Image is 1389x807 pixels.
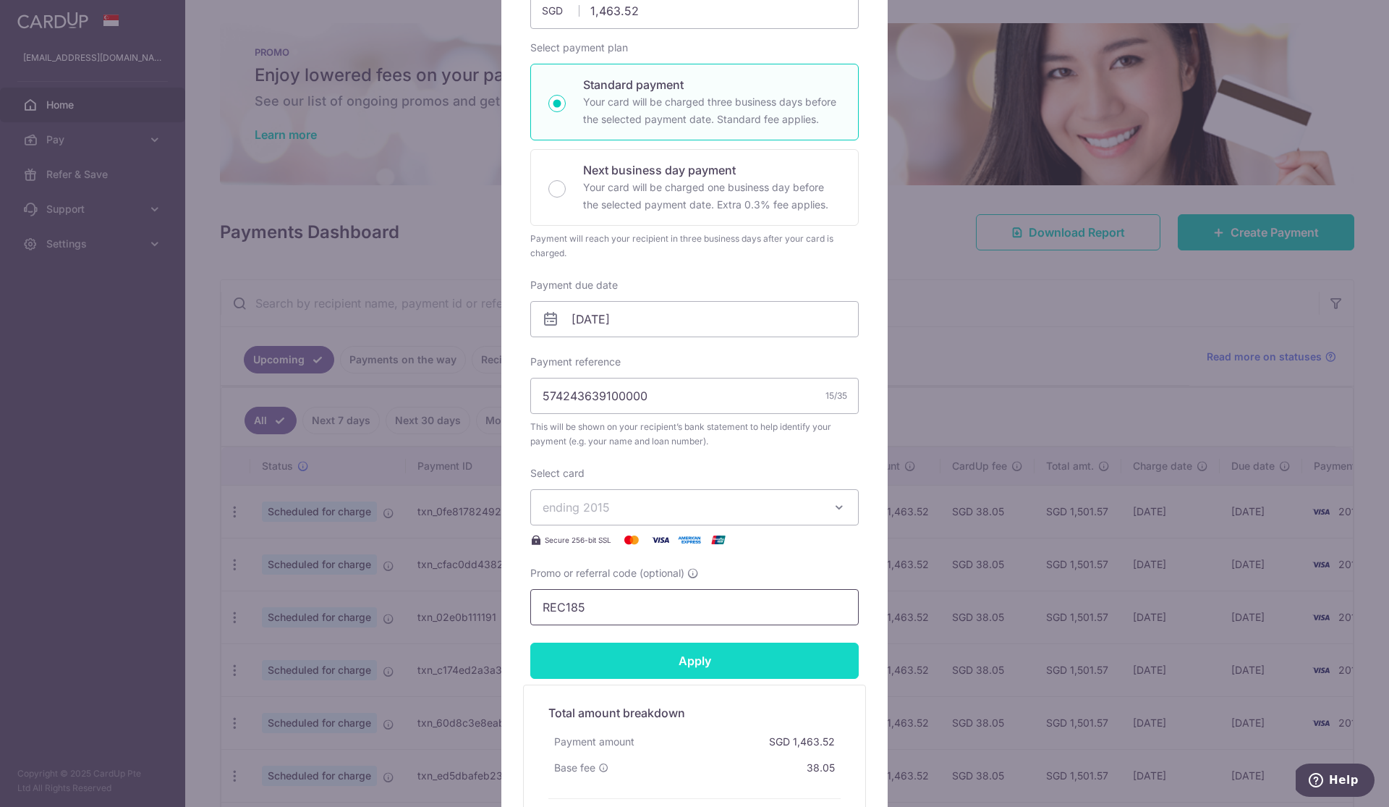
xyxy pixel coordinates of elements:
[530,355,621,369] label: Payment reference
[530,566,684,580] span: Promo or referral code (optional)
[545,534,611,546] span: Secure 256-bit SSL
[583,161,841,179] p: Next business day payment
[675,531,704,549] img: American Express
[530,643,859,679] input: Apply
[530,232,859,261] div: Payment will reach your recipient in three business days after your card is charged.
[530,41,628,55] label: Select payment plan
[548,704,841,722] h5: Total amount breakdown
[704,531,733,549] img: UnionPay
[530,489,859,525] button: ending 2015
[646,531,675,549] img: Visa
[763,729,841,755] div: SGD 1,463.52
[583,179,841,214] p: Your card will be charged one business day before the selected payment date. Extra 0.3% fee applies.
[554,761,595,775] span: Base fee
[583,93,841,128] p: Your card will be charged three business days before the selected payment date. Standard fee appl...
[583,76,841,93] p: Standard payment
[543,500,610,515] span: ending 2015
[825,389,847,403] div: 15/35
[530,420,859,449] span: This will be shown on your recipient’s bank statement to help identify your payment (e.g. your na...
[617,531,646,549] img: Mastercard
[548,729,640,755] div: Payment amount
[801,755,841,781] div: 38.05
[530,466,585,481] label: Select card
[542,4,579,18] span: SGD
[1296,764,1375,800] iframe: Opens a widget where you can find more information
[530,301,859,337] input: DD / MM / YYYY
[530,278,618,292] label: Payment due date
